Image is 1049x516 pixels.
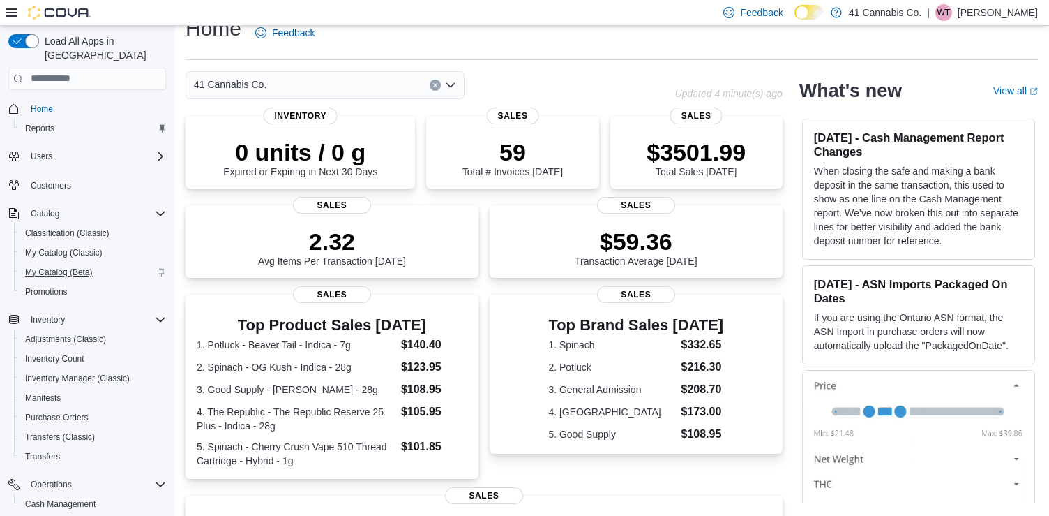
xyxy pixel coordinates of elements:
a: Inventory Count [20,351,90,367]
span: Transfers (Classic) [20,429,166,445]
p: $59.36 [575,228,697,256]
span: Sales [597,197,675,214]
span: Promotions [25,286,68,297]
span: Manifests [25,392,61,404]
button: Users [25,148,58,165]
div: Total # Invoices [DATE] [462,138,563,177]
dt: 5. Good Supply [548,427,675,441]
span: Customers [25,176,166,193]
span: Inventory Count [25,353,84,364]
span: Operations [25,476,166,493]
button: Users [3,147,172,166]
button: Inventory [25,311,70,328]
span: Inventory [25,311,166,328]
span: WT [937,4,951,21]
div: Transaction Average [DATE] [575,228,697,267]
span: Inventory Count [20,351,166,367]
span: Feedback [740,6,783,20]
dd: $108.95 [401,381,467,398]
input: Dark Mode [794,5,824,20]
span: Inventory [263,108,338,124]
h3: Top Brand Sales [DATE] [548,317,723,334]
h2: What's new [799,80,902,102]
span: Home [25,100,166,117]
button: Open list of options [445,80,456,91]
button: Cash Management [14,494,172,514]
div: Expired or Expiring in Next 30 Days [223,138,377,177]
a: Cash Management [20,496,101,513]
p: 59 [462,138,563,166]
button: Transfers (Classic) [14,427,172,447]
span: Sales [487,108,539,124]
button: My Catalog (Classic) [14,243,172,263]
button: Inventory Manager (Classic) [14,369,172,388]
span: Reports [20,120,166,137]
span: Sales [293,197,371,214]
span: My Catalog (Beta) [20,264,166,281]
a: My Catalog (Beta) [20,264,98,281]
a: Purchase Orders [20,409,94,426]
button: Classification (Classic) [14,223,172,243]
a: Customers [25,177,77,194]
dd: $332.65 [681,337,723,353]
span: Cash Management [20,496,166,513]
span: Users [31,151,52,162]
span: My Catalog (Classic) [20,244,166,261]
span: My Catalog (Classic) [25,247,103,258]
span: Sales [293,286,371,303]
p: Updated 4 minute(s) ago [675,88,783,99]
h3: [DATE] - ASN Imports Packaged On Dates [814,277,1023,305]
span: Classification (Classic) [20,225,166,242]
a: My Catalog (Classic) [20,244,108,261]
dd: $101.85 [401,438,467,455]
a: Reports [20,120,60,137]
div: Avg Items Per Transaction [DATE] [258,228,406,267]
p: $3501.99 [647,138,746,166]
span: Catalog [25,205,166,222]
button: Purchase Orders [14,408,172,427]
span: Operations [31,479,72,490]
dt: 1. Potluck - Beaver Tail - Indica - 7g [197,338,395,352]
p: | [927,4,930,21]
dt: 3. Good Supply - [PERSON_NAME] - 28g [197,383,395,397]
button: Clear input [430,80,441,91]
p: [PERSON_NAME] [958,4,1038,21]
span: Promotions [20,283,166,300]
dd: $208.70 [681,381,723,398]
a: View allExternal link [993,85,1038,96]
dt: 3. General Admission [548,383,675,397]
dd: $123.95 [401,359,467,376]
a: Manifests [20,390,66,406]
button: Customers [3,175,172,195]
a: Promotions [20,283,73,300]
dd: $173.00 [681,404,723,420]
span: Feedback [272,26,315,40]
dd: $108.95 [681,426,723,443]
p: 2.32 [258,228,406,256]
span: Inventory Manager (Classic) [20,370,166,387]
dt: 2. Spinach - OG Kush - Indica - 28g [197,360,395,374]
span: Classification (Classic) [25,228,110,239]
span: Manifests [20,390,166,406]
span: 41 Cannabis Co. [194,76,266,93]
dt: 5. Spinach - Cherry Crush Vape 510 Thread Cartridge - Hybrid - 1g [197,440,395,468]
span: Transfers [20,448,166,465]
span: Sales [670,108,723,124]
span: Purchase Orders [20,409,166,426]
button: Inventory [3,310,172,330]
button: Promotions [14,282,172,302]
div: Total Sales [DATE] [647,138,746,177]
dt: 4. [GEOGRAPHIC_DATA] [548,405,675,419]
button: Catalog [3,204,172,223]
span: Cash Management [25,499,96,510]
h3: [DATE] - Cash Management Report Changes [814,131,1023,159]
button: Operations [3,475,172,494]
span: Sales [597,286,675,303]
span: Users [25,148,166,165]
span: Transfers [25,451,60,462]
a: Feedback [250,19,320,47]
p: 41 Cannabis Co. [849,4,921,21]
span: Adjustments (Classic) [20,331,166,348]
dd: $140.40 [401,337,467,353]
